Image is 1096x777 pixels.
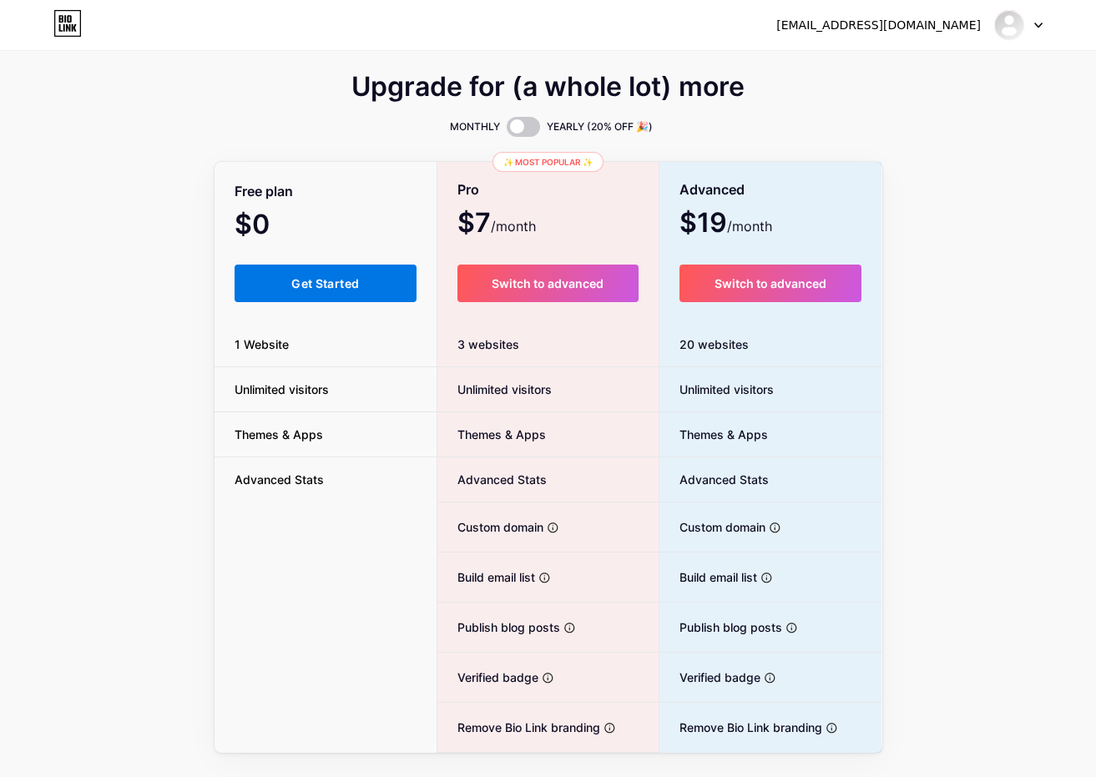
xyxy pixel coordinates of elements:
[659,669,760,686] span: Verified badge
[659,618,782,636] span: Publish blog posts
[993,9,1025,41] img: amirkouhi
[235,265,417,302] button: Get Started
[215,426,343,443] span: Themes & Apps
[491,216,536,236] span: /month
[715,276,826,290] span: Switch to advanced
[659,719,822,736] span: Remove Bio Link branding
[547,119,653,135] span: YEARLY (20% OFF 🎉)
[679,213,772,236] span: $19
[437,518,543,536] span: Custom domain
[235,214,315,238] span: $0
[437,426,546,443] span: Themes & Apps
[659,568,757,586] span: Build email list
[437,471,547,488] span: Advanced Stats
[351,77,745,97] span: Upgrade for (a whole lot) more
[437,618,560,636] span: Publish blog posts
[437,719,600,736] span: Remove Bio Link branding
[215,381,349,398] span: Unlimited visitors
[776,17,981,34] div: [EMAIL_ADDRESS][DOMAIN_NAME]
[457,213,536,236] span: $7
[659,381,774,398] span: Unlimited visitors
[492,276,604,290] span: Switch to advanced
[437,669,538,686] span: Verified badge
[659,518,765,536] span: Custom domain
[659,322,882,367] div: 20 websites
[215,336,309,353] span: 1 Website
[450,119,500,135] span: MONTHLY
[457,265,639,302] button: Switch to advanced
[291,276,359,290] span: Get Started
[679,265,862,302] button: Switch to advanced
[437,381,552,398] span: Unlimited visitors
[235,177,293,206] span: Free plan
[457,175,479,204] span: Pro
[492,152,604,172] div: ✨ Most popular ✨
[437,322,659,367] div: 3 websites
[727,216,772,236] span: /month
[437,568,535,586] span: Build email list
[679,175,745,204] span: Advanced
[659,426,768,443] span: Themes & Apps
[215,471,344,488] span: Advanced Stats
[659,471,769,488] span: Advanced Stats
